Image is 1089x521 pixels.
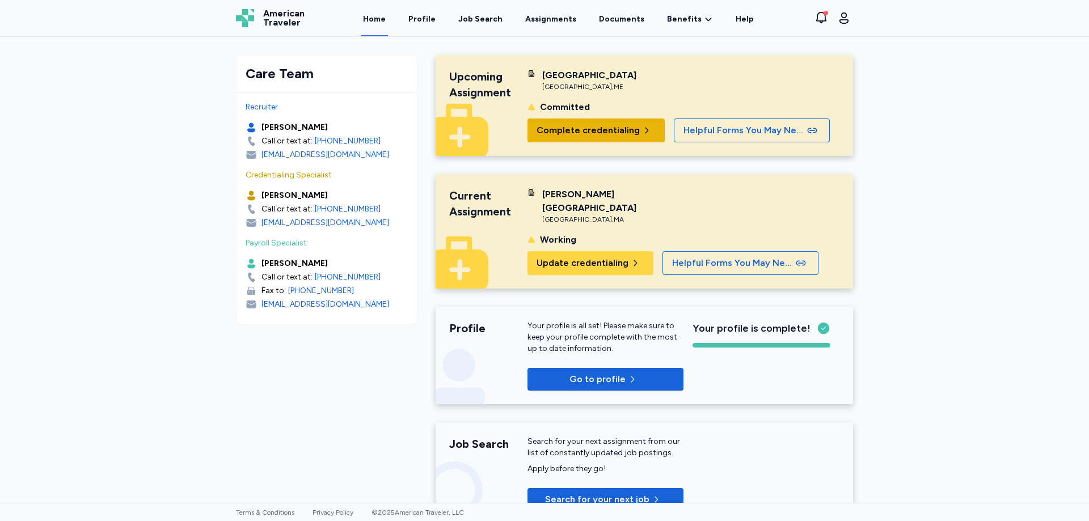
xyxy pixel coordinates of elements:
[672,256,793,270] span: Helpful Forms You May Need
[527,320,683,354] p: Your profile is all set! Please make sure to keep your profile complete with the most up to date ...
[527,251,653,275] button: Update credentialing
[261,285,286,296] div: Fax to:
[261,190,328,201] div: [PERSON_NAME]
[449,188,527,219] div: Current Assignment
[263,9,305,27] span: American Traveler
[313,509,353,516] a: Privacy Policy
[261,149,389,160] div: [EMAIL_ADDRESS][DOMAIN_NAME]
[542,82,636,91] div: [GEOGRAPHIC_DATA] , ME
[674,118,830,142] button: Helpful Forms You May Need
[261,204,313,215] div: Call or text at:
[236,9,254,27] img: Logo
[537,124,640,137] span: Complete credentialing
[361,1,388,36] a: Home
[449,69,527,100] div: Upcoming Assignment
[693,320,811,336] span: Your profile is complete!
[542,215,683,224] div: [GEOGRAPHIC_DATA] , MA
[662,251,818,275] button: Helpful Forms You May Need
[569,372,626,386] p: Go to profile
[527,118,665,142] button: Complete credentialing
[683,124,805,137] span: Helpful Forms You May Need
[667,14,702,25] span: Benefits
[527,463,683,475] div: Apply before they go!
[236,509,294,516] a: Terms & Conditions
[261,299,389,310] div: [EMAIL_ADDRESS][DOMAIN_NAME]
[540,100,590,114] div: Committed
[261,135,313,147] div: Call or text at:
[246,65,408,83] div: Care Team
[261,122,328,133] div: [PERSON_NAME]
[527,436,683,459] div: Search for your next assignment from our list of constantly updated job postings.
[246,238,408,249] div: Payroll Specialist
[315,204,381,215] a: [PHONE_NUMBER]
[315,272,381,283] a: [PHONE_NUMBER]
[261,258,328,269] div: [PERSON_NAME]
[542,188,683,215] div: [PERSON_NAME][GEOGRAPHIC_DATA]
[315,135,381,147] a: [PHONE_NUMBER]
[527,488,683,511] button: Search for your next job
[372,509,464,516] span: © 2025 American Traveler, LLC
[537,256,628,270] span: Update credentialing
[540,233,576,247] div: Working
[545,493,649,506] span: Search for your next job
[246,101,408,113] div: Recruiter
[527,368,683,391] button: Go to profile
[246,170,408,181] div: Credentialing Specialist
[261,217,389,228] div: [EMAIL_ADDRESS][DOMAIN_NAME]
[449,320,527,336] div: Profile
[542,69,636,82] div: [GEOGRAPHIC_DATA]
[288,285,354,296] a: [PHONE_NUMBER]
[449,436,527,452] div: Job Search
[667,14,713,25] a: Benefits
[458,14,503,25] div: Job Search
[261,272,313,283] div: Call or text at:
